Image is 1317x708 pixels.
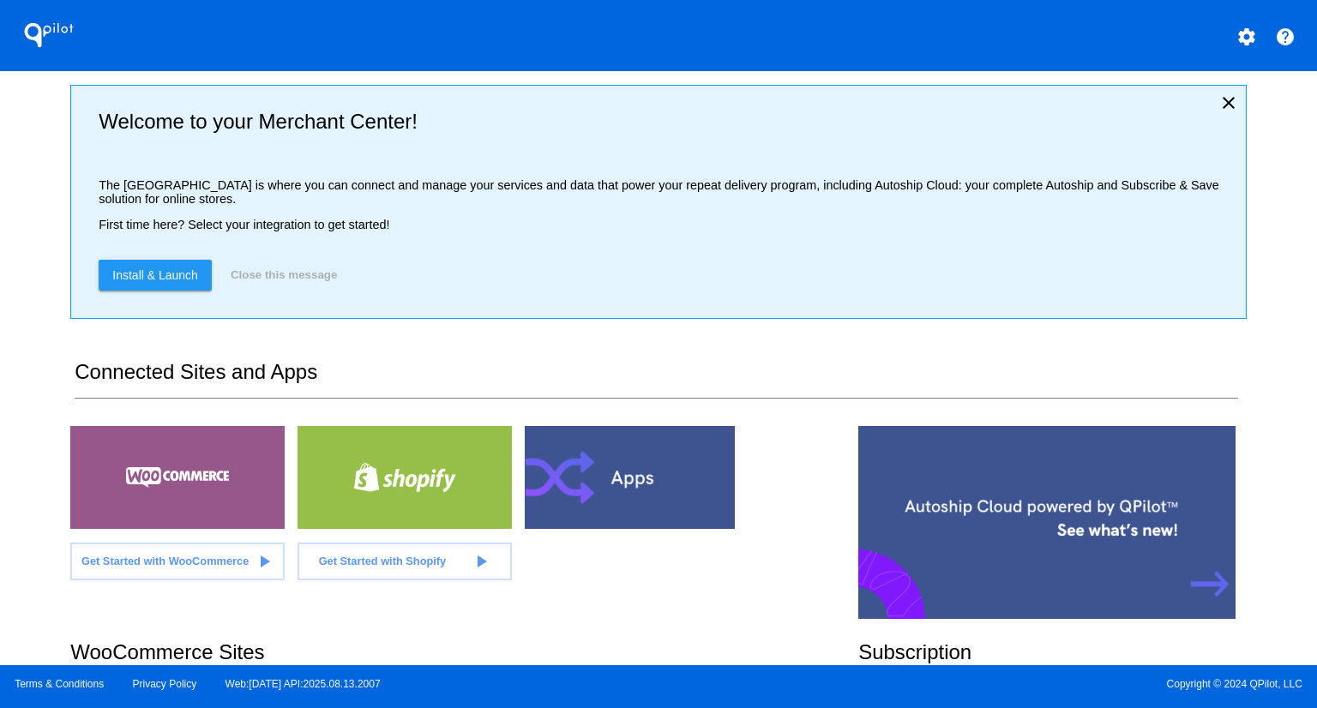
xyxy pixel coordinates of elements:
[99,218,1231,231] p: First time here? Select your integration to get started!
[133,678,197,690] a: Privacy Policy
[298,543,512,580] a: Get Started with Shopify
[254,551,274,572] mat-icon: play_arrow
[15,678,104,690] a: Terms & Conditions
[858,640,1247,664] h2: Subscription
[319,555,447,567] span: Get Started with Shopify
[70,640,858,664] h2: WooCommerce Sites
[75,360,1237,399] h2: Connected Sites and Apps
[112,268,198,282] span: Install & Launch
[471,551,491,572] mat-icon: play_arrow
[1275,27,1296,47] mat-icon: help
[226,678,381,690] a: Web:[DATE] API:2025.08.13.2007
[1218,93,1239,113] mat-icon: close
[673,678,1302,690] span: Copyright © 2024 QPilot, LLC
[1236,27,1257,47] mat-icon: settings
[81,555,249,567] span: Get Started with WooCommerce
[226,260,342,291] button: Close this message
[99,178,1231,206] p: The [GEOGRAPHIC_DATA] is where you can connect and manage your services and data that power your ...
[99,260,212,291] a: Install & Launch
[15,18,83,52] h1: QPilot
[70,543,285,580] a: Get Started with WooCommerce
[99,110,1231,134] h2: Welcome to your Merchant Center!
